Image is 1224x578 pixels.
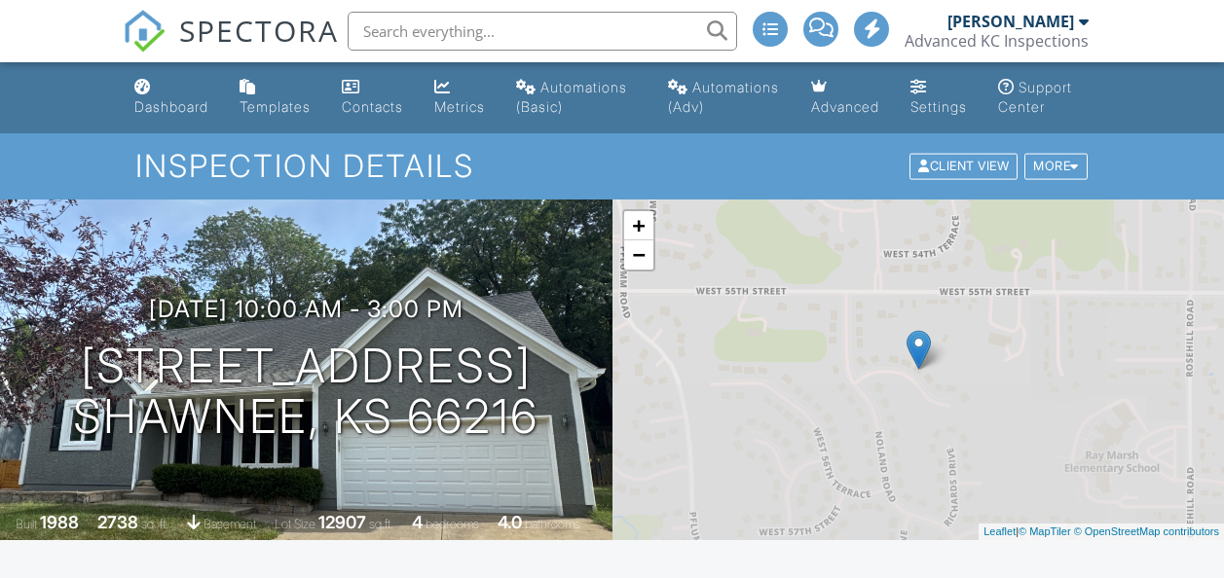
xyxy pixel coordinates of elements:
div: Automations (Adv) [668,79,779,115]
a: © MapTiler [1019,525,1071,537]
div: Advanced KC Inspections [905,31,1089,51]
div: Dashboard [134,98,208,115]
div: 4 [412,512,423,532]
h1: [STREET_ADDRESS] Shawnee, KS 66216 [73,341,538,444]
div: | [979,524,1224,540]
div: 4.0 [498,512,522,532]
a: Leaflet [983,525,1016,537]
a: Automations (Basic) [508,70,645,126]
div: Templates [240,98,311,115]
a: Settings [903,70,975,126]
a: Support Center [990,70,1097,126]
div: More [1024,154,1088,180]
span: SPECTORA [179,10,339,51]
a: © OpenStreetMap contributors [1074,525,1219,537]
a: Templates [232,70,318,126]
div: Metrics [434,98,485,115]
span: sq.ft. [369,517,393,531]
a: Contacts [334,70,411,126]
span: Built [16,517,37,531]
div: 2738 [97,512,138,532]
a: Zoom out [624,240,653,270]
span: sq. ft. [141,517,168,531]
span: Lot Size [275,517,315,531]
div: Support Center [998,79,1072,115]
a: Dashboard [127,70,216,126]
div: 1988 [40,512,79,532]
a: Metrics [427,70,493,126]
span: bathrooms [525,517,580,531]
input: Search everything... [348,12,737,51]
div: 12907 [318,512,366,532]
h3: [DATE] 10:00 am - 3:00 pm [149,296,464,322]
div: Settings [910,98,967,115]
a: Advanced [803,70,887,126]
div: Contacts [342,98,403,115]
a: Client View [908,158,1022,172]
div: Automations (Basic) [516,79,627,115]
span: basement [204,517,256,531]
span: bedrooms [426,517,479,531]
h1: Inspection Details [135,149,1090,183]
img: The Best Home Inspection Software - Spectora [123,10,166,53]
a: Zoom in [624,211,653,240]
a: Automations (Advanced) [660,70,788,126]
a: SPECTORA [123,26,339,67]
div: Client View [909,154,1018,180]
div: Advanced [811,98,879,115]
div: [PERSON_NAME] [947,12,1074,31]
